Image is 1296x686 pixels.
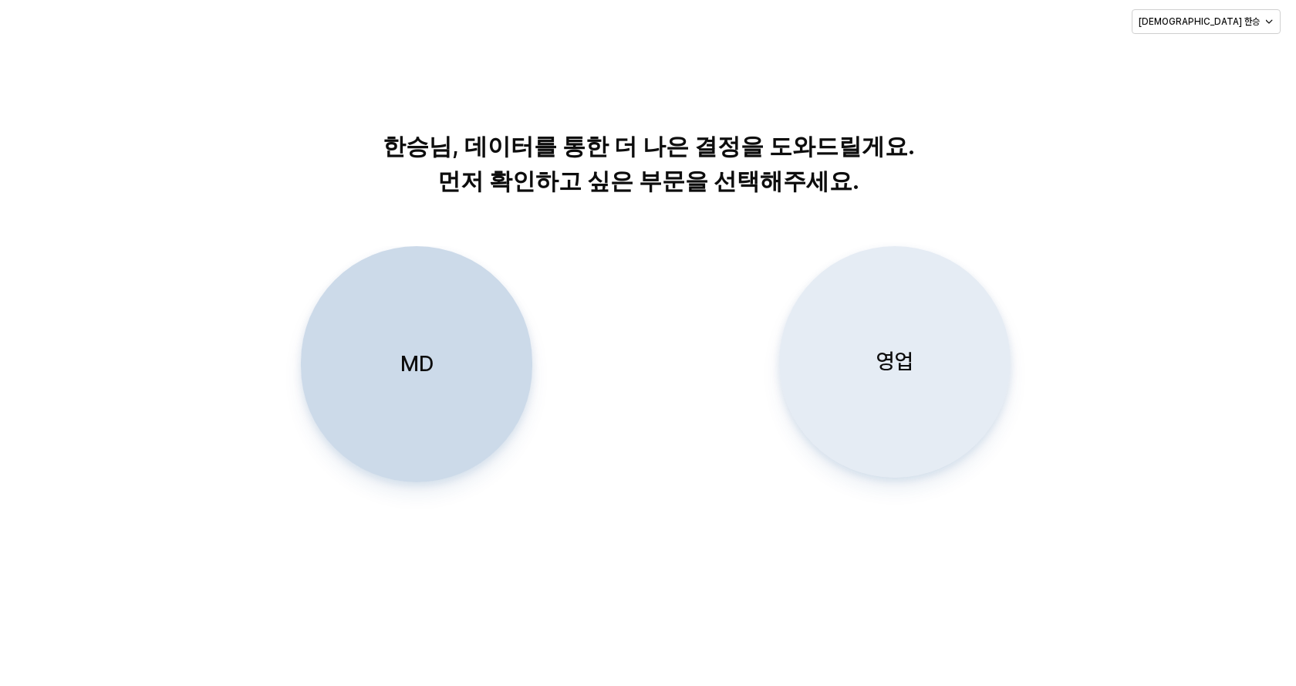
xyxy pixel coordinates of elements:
p: MD [400,350,434,378]
p: 영업 [876,347,913,376]
button: MD [301,246,532,482]
button: [DEMOGRAPHIC_DATA] 한승 [1132,9,1281,34]
button: 영업 [779,246,1011,478]
p: [DEMOGRAPHIC_DATA] 한승 [1139,15,1260,28]
p: 한승님, 데이터를 통한 더 나은 결정을 도와드릴게요. 먼저 확인하고 싶은 부문을 선택해주세요. [255,129,1042,198]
